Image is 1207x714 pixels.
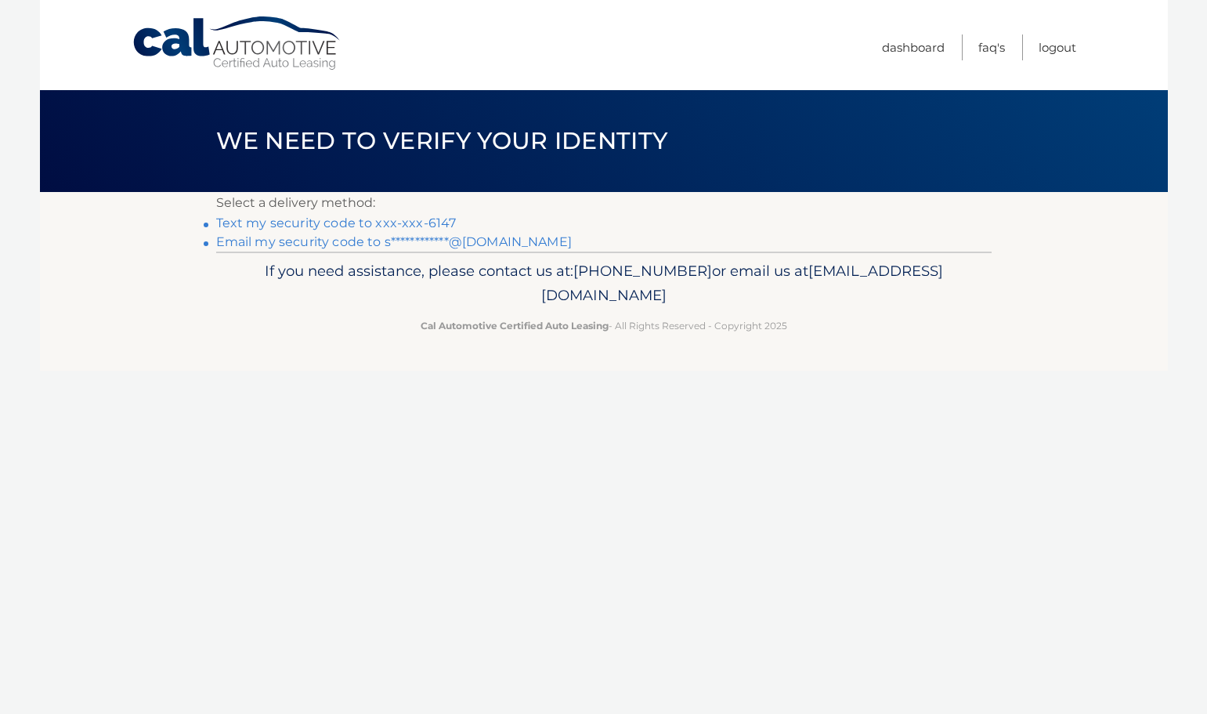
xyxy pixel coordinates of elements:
[216,216,457,230] a: Text my security code to xxx-xxx-6147
[226,259,981,309] p: If you need assistance, please contact us at: or email us at
[216,192,992,214] p: Select a delivery method:
[421,320,609,332] strong: Cal Automotive Certified Auto Leasing
[226,317,981,334] p: - All Rights Reserved - Copyright 2025
[132,16,343,71] a: Cal Automotive
[216,126,668,155] span: We need to verify your identity
[882,34,945,60] a: Dashboard
[573,262,712,280] span: [PHONE_NUMBER]
[978,34,1005,60] a: FAQ's
[1039,34,1076,60] a: Logout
